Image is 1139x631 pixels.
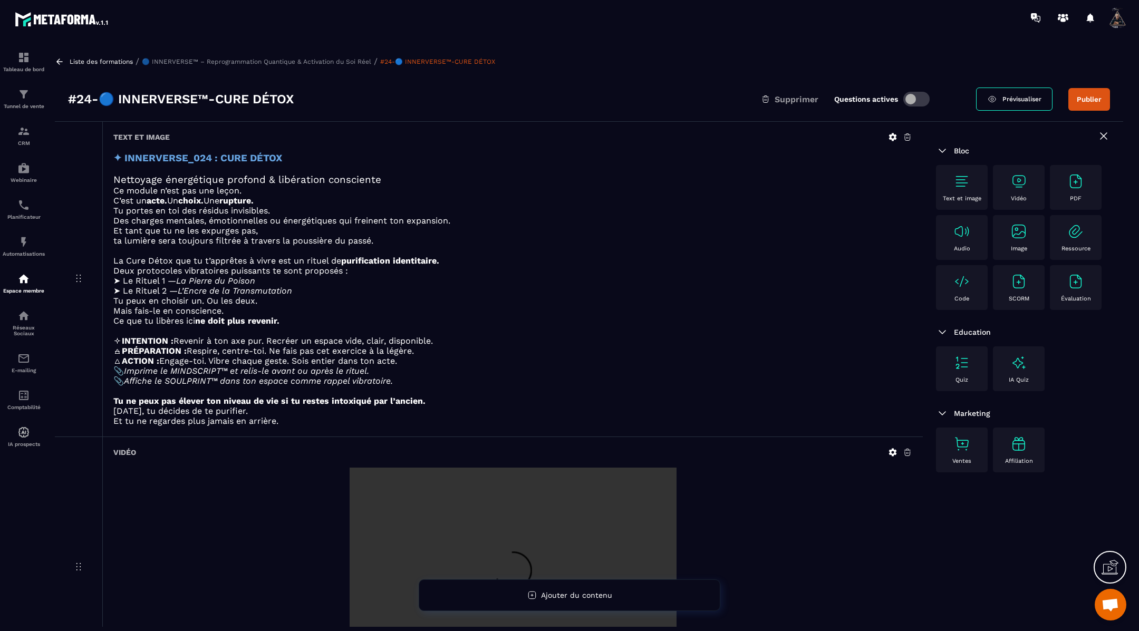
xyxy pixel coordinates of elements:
[1010,273,1027,290] img: text-image no-wra
[955,376,968,383] p: Quiz
[834,95,898,103] label: Questions actives
[954,409,990,418] span: Marketing
[219,196,254,206] strong: rupture.
[3,288,45,294] p: Espace membre
[953,435,970,452] img: text-image no-wra
[122,336,173,346] strong: INTENTION :
[142,58,371,65] a: 🔵 INNERVERSE™ – Reprogrammation Quantique & Activation du Soi Réel
[1010,435,1027,452] img: text-image
[113,216,912,226] p: Des charges mentales, émotionnelles ou énergétiques qui freinent ton expansion.
[113,152,282,164] strong: ✦ INNERVERSE_024 : CURE DÉTOX
[178,286,292,296] em: L’Encre de la Transmutation
[113,366,912,376] p: 📎
[1002,95,1041,103] span: Prévisualiser
[1009,376,1029,383] p: IA Quiz
[17,273,30,285] img: automations
[113,186,912,196] p: Ce module n’est pas une leçon.
[122,346,187,356] strong: PRÉPARATION :
[1068,88,1110,111] button: Publier
[953,354,970,371] img: text-image no-wra
[3,191,45,228] a: schedulerschedulerPlanificateur
[953,173,970,190] img: text-image no-wra
[1010,354,1027,371] img: text-image
[1010,223,1027,240] img: text-image no-wra
[113,406,912,416] p: [DATE], tu décides de te purifier.
[113,396,426,406] strong: Tu ne peux pas élever ton niveau de vie si tu restes intoxiqué par l’ancien.
[176,276,255,286] em: La Pierre du Poison
[113,356,912,366] p: 🜂 Engage-toi. Vibre chaque geste. Sois entier dans ton acte.
[17,309,30,322] img: social-network
[147,196,167,206] strong: acte.
[124,366,369,376] em: Imprime le MINDSCRIPT™ et relis-le avant ou après le rituel.
[952,458,971,464] p: Ventes
[3,381,45,418] a: accountantaccountantComptabilité
[17,162,30,174] img: automations
[954,147,969,155] span: Bloc
[15,9,110,28] img: logo
[374,56,378,66] span: /
[70,58,133,65] p: Liste des formations
[3,80,45,117] a: formationformationTunnel de vente
[124,376,393,386] em: Affiche le SOULPRINT™ dans ton espace comme rappel vibratoire.
[113,276,912,286] p: ➤ Le Rituel 1 —
[17,426,30,439] img: automations
[936,407,949,420] img: arrow-down
[3,43,45,80] a: formationformationTableau de bord
[936,326,949,338] img: arrow-down
[113,226,912,236] p: Et tant que tu ne les expurges pas,
[3,228,45,265] a: automationsautomationsAutomatisations
[17,51,30,64] img: formation
[1067,273,1084,290] img: text-image no-wra
[195,316,279,326] strong: ne doit plus revenir.
[113,206,912,216] p: Tu portes en toi des résidus invisibles.
[3,404,45,410] p: Comptabilité
[113,196,912,206] p: C’est un Un Une
[113,336,912,346] p: 🝊 Revenir à ton axe pur. Recréer un espace vide, clair, disponible.
[1010,173,1027,190] img: text-image no-wra
[3,441,45,447] p: IA prospects
[113,286,912,296] p: ➤ Le Rituel 2 —
[3,103,45,109] p: Tunnel de vente
[954,328,991,336] span: Education
[3,140,45,146] p: CRM
[113,266,912,276] p: Deux protocoles vibratoires puissants te sont proposés :
[17,88,30,101] img: formation
[3,214,45,220] p: Planificateur
[1067,173,1084,190] img: text-image no-wra
[3,325,45,336] p: Réseaux Sociaux
[178,196,204,206] strong: choix.
[3,344,45,381] a: emailemailE-mailing
[113,416,912,426] p: Et tu ne regardes plus jamais en arrière.
[3,66,45,72] p: Tableau de bord
[1011,195,1027,202] p: Vidéo
[380,58,495,65] a: #24-🔵 INNERVERSE™-CURE DÉTOX
[17,199,30,211] img: scheduler
[3,251,45,257] p: Automatisations
[1005,458,1033,464] p: Affiliation
[113,346,912,356] p: 🜁 Respire, centre-toi. Ne fais pas cet exercice à la légère.
[113,316,912,326] p: Ce que tu libères ici
[1070,195,1082,202] p: PDF
[1009,295,1029,302] p: SCORM
[17,236,30,248] img: automations
[1061,295,1091,302] p: Évaluation
[3,177,45,183] p: Webinaire
[954,245,970,252] p: Audio
[113,306,912,316] p: Mais fais-le en conscience.
[976,88,1053,111] a: Prévisualiser
[3,367,45,373] p: E-mailing
[936,144,949,157] img: arrow-down
[122,356,159,366] strong: ACTION :
[775,94,818,104] span: Supprimer
[1061,245,1090,252] p: Ressource
[943,195,981,202] p: Text et image
[113,448,136,457] h6: Vidéo
[3,154,45,191] a: automationsautomationsWebinaire
[17,125,30,138] img: formation
[113,133,170,141] h6: Text et image
[1067,223,1084,240] img: text-image no-wra
[954,295,969,302] p: Code
[541,591,612,599] span: Ajouter du contenu
[17,352,30,365] img: email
